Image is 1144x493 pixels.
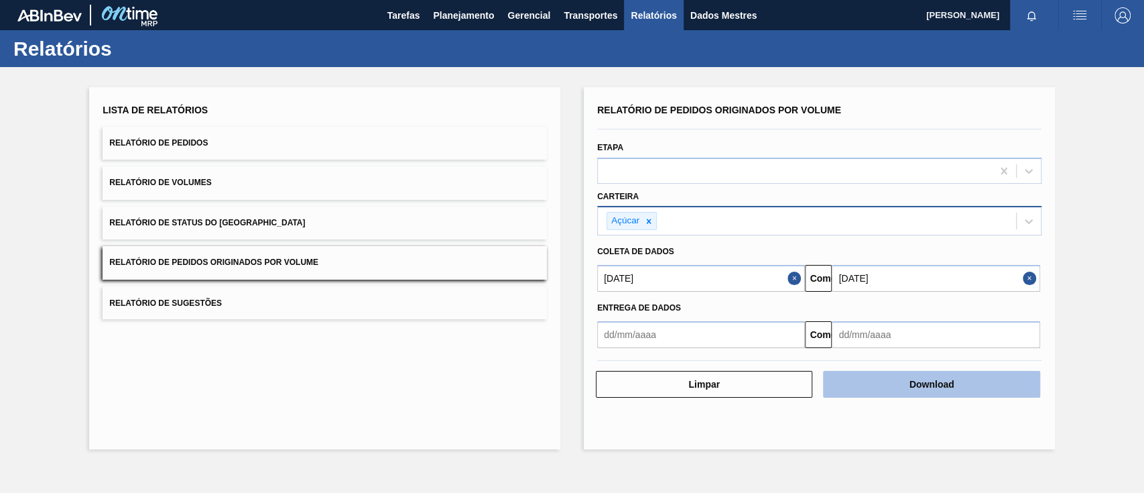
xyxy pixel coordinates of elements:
input: dd/mm/aaaa [597,265,805,292]
button: Relatório de Status do [GEOGRAPHIC_DATA] [103,207,547,239]
img: ações do usuário [1072,7,1088,23]
button: Comeu [805,321,832,348]
input: dd/mm/aaaa [832,321,1039,348]
button: Comeu [805,265,832,292]
input: dd/mm/aaaa [597,321,805,348]
font: Tarefas [387,10,420,21]
font: Dados Mestres [690,10,757,21]
font: Relatório de Sugestões [109,298,222,307]
font: Relatórios [631,10,676,21]
button: Close [1023,265,1040,292]
font: Relatório de Volumes [109,178,211,188]
font: Comeu [810,329,841,340]
button: Relatório de Volumes [103,166,547,199]
button: Download [823,371,1039,398]
button: Relatório de Sugestões [103,286,547,319]
font: Coleta de dados [597,247,674,256]
font: [PERSON_NAME] [926,10,999,20]
font: Carteira [597,192,639,201]
font: Relatório de Pedidos Originados por Volume [597,105,841,115]
font: Entrega de dados [597,303,681,313]
font: Relatórios [13,38,112,60]
font: Açúcar [611,215,639,225]
img: Sair [1115,7,1131,23]
font: Comeu [810,273,841,284]
font: Lista de Relatórios [103,105,208,115]
font: Planejamento [433,10,494,21]
button: Relatório de Pedidos Originados por Volume [103,246,547,279]
font: Transportes [564,10,617,21]
font: Limpar [688,379,720,390]
button: Relatório de Pedidos [103,127,547,160]
font: Relatório de Pedidos [109,138,208,148]
input: dd/mm/aaaa [832,265,1039,292]
font: Gerencial [507,10,550,21]
button: Limpar [596,371,812,398]
img: TNhmsLtSVTkK8tSr43FrP2fwEKptu5GPRR3wAAAABJRU5ErkJggg== [17,9,82,21]
button: Fechar [787,265,805,292]
font: Relatório de Pedidos Originados por Volume [109,258,318,268]
button: Notificações [1010,6,1053,25]
font: Download [909,379,954,390]
font: Relatório de Status do [GEOGRAPHIC_DATA] [109,218,305,227]
font: Etapa [597,143,623,152]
